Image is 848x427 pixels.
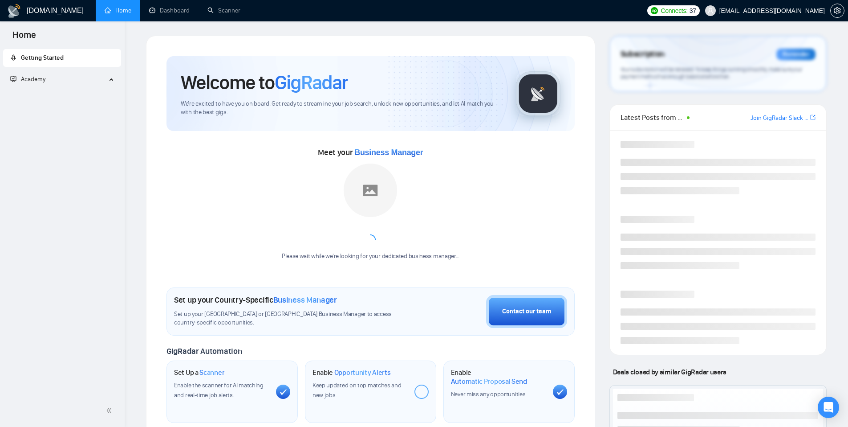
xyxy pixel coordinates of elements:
span: We're excited to have you on board. Get ready to streamline your job search, unlock new opportuni... [181,100,502,117]
img: gigradar-logo.png [516,71,560,116]
span: fund-projection-screen [10,76,16,82]
div: Please wait while we're looking for your dedicated business manager... [276,252,465,261]
a: searchScanner [207,7,240,14]
div: Reminder [776,49,816,60]
span: Business Manager [354,148,423,157]
span: Keep updated on top matches and new jobs. [312,382,402,399]
span: Academy [10,75,45,83]
img: logo [7,4,21,18]
button: setting [830,4,844,18]
a: dashboardDashboard [149,7,190,14]
span: double-left [106,406,115,415]
h1: Enable [451,368,546,386]
span: export [810,114,816,121]
span: Business Manager [273,295,337,305]
h1: Set up your Country-Specific [174,295,337,305]
span: Opportunity Alerts [334,368,391,377]
div: Contact our team [502,307,551,316]
span: Scanner [199,368,224,377]
span: loading [364,233,377,246]
li: Getting Started [3,49,121,67]
a: Join GigRadar Slack Community [751,113,808,123]
img: upwork-logo.png [651,7,658,14]
span: Subscription [621,47,665,62]
span: GigRadar [275,70,348,94]
span: Home [5,29,43,47]
div: Open Intercom Messenger [818,397,839,418]
h1: Enable [312,368,391,377]
span: Automatic Proposal Send [451,377,527,386]
span: Never miss any opportunities. [451,390,527,398]
button: Contact our team [486,295,567,328]
span: Getting Started [21,54,64,62]
a: setting [830,7,844,14]
span: GigRadar Automation [166,346,242,356]
span: Set up your [GEOGRAPHIC_DATA] or [GEOGRAPHIC_DATA] Business Manager to access country-specific op... [174,310,410,327]
h1: Set Up a [174,368,224,377]
span: user [707,8,714,14]
span: Latest Posts from the GigRadar Community [621,112,684,123]
h1: Welcome to [181,70,348,94]
a: export [810,113,816,122]
span: Your subscription will be renewed. To keep things running smoothly, make sure your payment method... [621,66,802,80]
span: Academy [21,75,45,83]
span: Meet your [318,148,423,157]
span: Deals closed by similar GigRadar users [609,364,730,380]
span: 37 [690,6,696,16]
span: Connects: [661,6,687,16]
img: placeholder.png [344,164,397,217]
a: homeHome [105,7,131,14]
span: rocket [10,54,16,61]
span: setting [831,7,844,14]
span: Enable the scanner for AI matching and real-time job alerts. [174,382,264,399]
